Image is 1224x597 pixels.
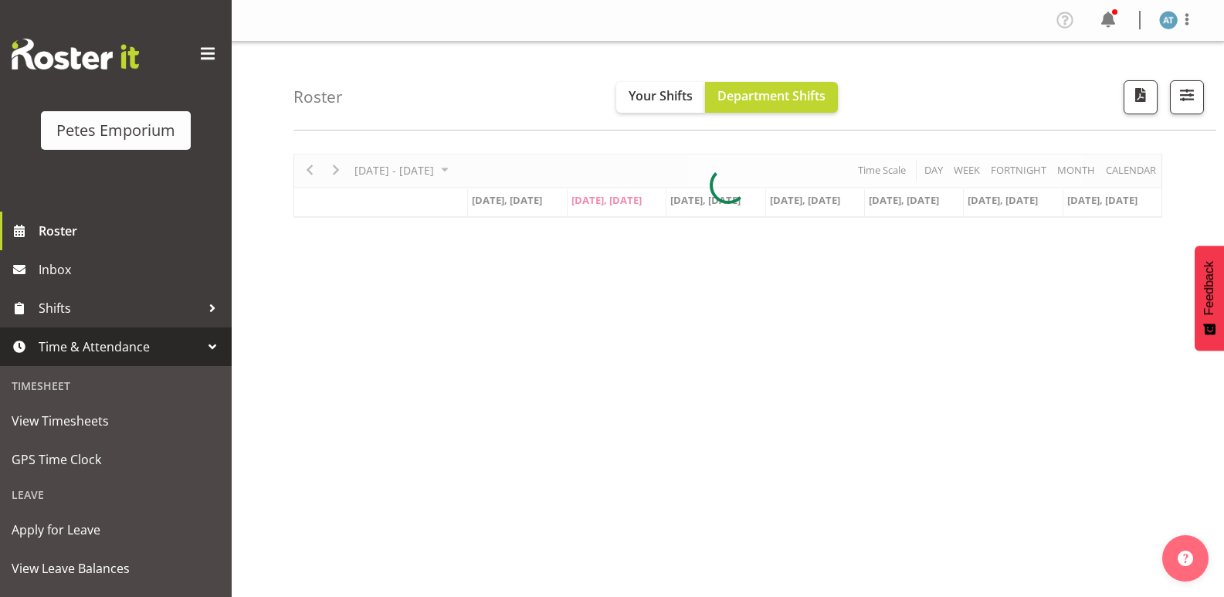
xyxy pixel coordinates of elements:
img: help-xxl-2.png [1178,551,1193,566]
a: GPS Time Clock [4,440,228,479]
button: Feedback - Show survey [1195,246,1224,351]
span: Your Shifts [629,87,693,104]
a: View Timesheets [4,402,228,440]
button: Department Shifts [705,82,838,113]
div: Timesheet [4,370,228,402]
a: View Leave Balances [4,549,228,588]
span: Department Shifts [717,87,826,104]
span: Roster [39,219,224,243]
span: View Timesheets [12,409,220,432]
button: Your Shifts [616,82,705,113]
span: Time & Attendance [39,335,201,358]
span: Apply for Leave [12,518,220,541]
div: Petes Emporium [56,119,175,142]
img: alex-micheal-taniwha5364.jpg [1159,11,1178,29]
span: GPS Time Clock [12,448,220,471]
span: View Leave Balances [12,557,220,580]
span: Shifts [39,297,201,320]
button: Filter Shifts [1170,80,1204,114]
h4: Roster [293,88,343,106]
span: Inbox [39,258,224,281]
img: Rosterit website logo [12,39,139,70]
div: Leave [4,479,228,511]
span: Feedback [1202,261,1216,315]
button: Download a PDF of the roster according to the set date range. [1124,80,1158,114]
a: Apply for Leave [4,511,228,549]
